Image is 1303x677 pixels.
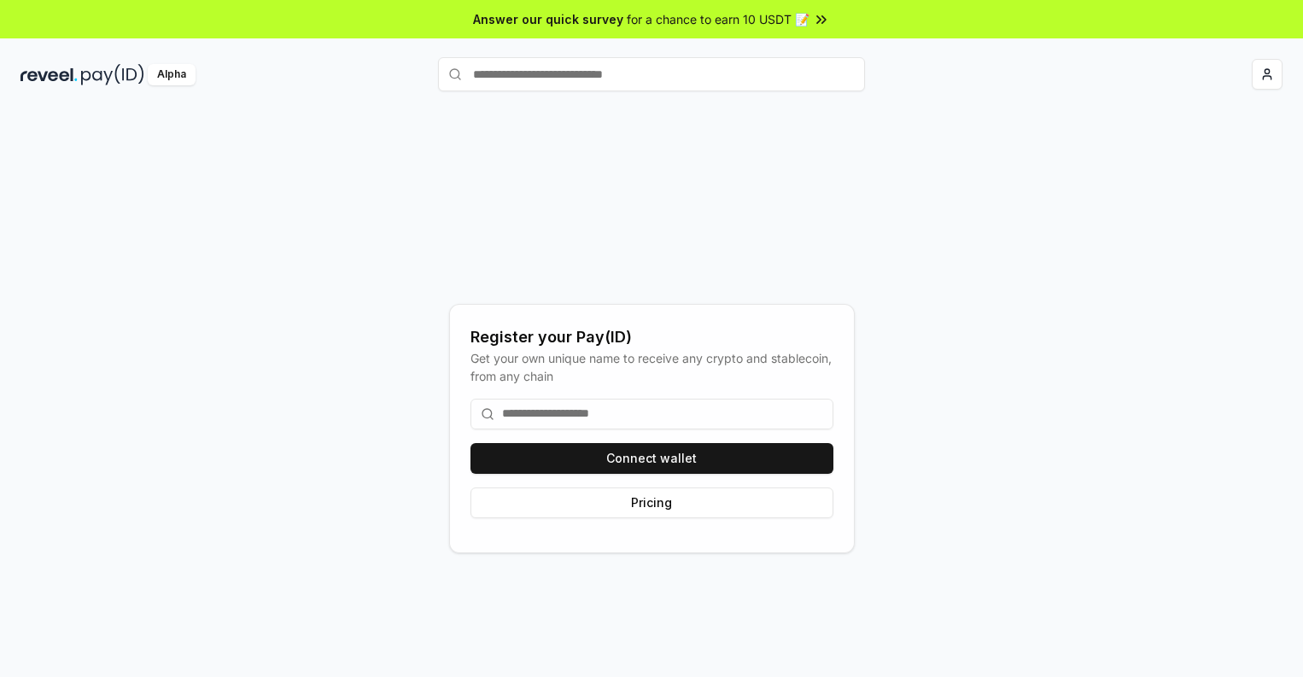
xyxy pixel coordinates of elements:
span: for a chance to earn 10 USDT 📝 [627,10,809,28]
div: Alpha [148,64,196,85]
div: Register your Pay(ID) [470,325,833,349]
img: reveel_dark [20,64,78,85]
img: pay_id [81,64,144,85]
div: Get your own unique name to receive any crypto and stablecoin, from any chain [470,349,833,385]
button: Pricing [470,487,833,518]
span: Answer our quick survey [473,10,623,28]
button: Connect wallet [470,443,833,474]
